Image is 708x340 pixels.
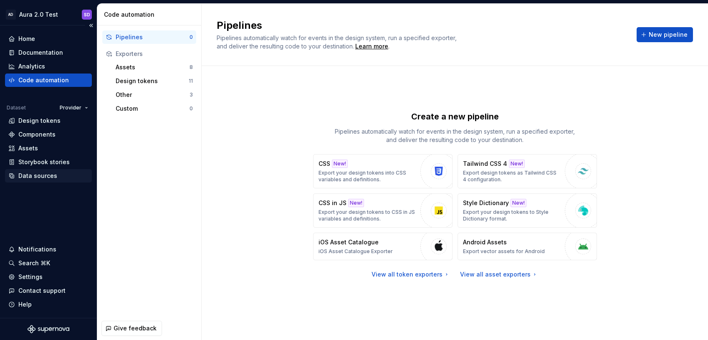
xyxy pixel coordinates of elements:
div: 3 [190,91,193,98]
button: Provider [56,102,92,114]
p: Create a new pipeline [411,111,499,122]
a: Assets [5,142,92,155]
div: Assets [18,144,38,152]
a: Design tokens [5,114,92,127]
div: Design tokens [18,117,61,125]
div: AD [6,10,16,20]
button: Other3 [112,88,196,101]
p: Android Assets [463,238,507,246]
a: View all asset exporters [460,270,538,279]
p: CSS [319,160,330,168]
button: CSS in JSNew!Export your design tokens to CSS in JS variables and definitions. [313,193,453,228]
p: Export your design tokens to CSS in JS variables and definitions. [319,209,416,222]
div: Data sources [18,172,57,180]
div: Design tokens [116,77,189,85]
a: View all token exporters [372,270,450,279]
h2: Pipelines [217,19,627,32]
p: Tailwind CSS 4 [463,160,507,168]
a: Code automation [5,74,92,87]
span: Pipelines automatically watch for events in the design system, run a specified exporter, and deli... [217,34,458,50]
button: Design tokens11 [112,74,196,88]
p: CSS in JS [319,199,346,207]
span: New pipeline [649,30,688,39]
div: Search ⌘K [18,259,50,267]
div: Home [18,35,35,43]
button: iOS Asset CatalogueiOS Asset Catalogue Exporter [313,233,453,260]
button: Contact support [5,284,92,297]
div: Documentation [18,48,63,57]
div: New! [509,160,525,168]
div: Other [116,91,190,99]
div: 0 [190,34,193,41]
div: Code automation [18,76,69,84]
button: Notifications [5,243,92,256]
p: Style Dictionary [463,199,509,207]
p: Export your design tokens to Style Dictionary format. [463,209,561,222]
a: Storybook stories [5,155,92,169]
div: Custom [116,104,190,113]
div: Settings [18,273,43,281]
p: Export your design tokens into CSS variables and definitions. [319,170,416,183]
span: . [354,43,389,50]
button: Give feedback [101,321,162,336]
svg: Supernova Logo [28,325,69,333]
div: Help [18,300,32,309]
button: CSSNew!Export your design tokens into CSS variables and definitions. [313,154,453,188]
div: SD [84,11,90,18]
button: Search ⌘K [5,256,92,270]
div: 0 [190,105,193,112]
a: Learn more [355,42,388,51]
div: Storybook stories [18,158,70,166]
button: Collapse sidebar [85,20,97,31]
div: New! [511,199,526,207]
a: Analytics [5,60,92,73]
div: Code automation [104,10,198,19]
p: iOS Asset Catalogue [319,238,379,246]
button: Assets8 [112,61,196,74]
div: New! [348,199,364,207]
a: Home [5,32,92,46]
button: New pipeline [637,27,693,42]
p: Pipelines automatically watch for events in the design system, run a specified exporter, and deli... [330,127,580,144]
a: Components [5,128,92,141]
button: ADAura 2.0 TestSD [2,5,95,23]
div: Components [18,130,56,139]
div: Analytics [18,62,45,71]
div: Contact support [18,287,66,295]
div: Pipelines [116,33,190,41]
div: Exporters [116,50,193,58]
span: Provider [60,104,81,111]
button: Tailwind CSS 4New!Export design tokens as Tailwind CSS 4 configuration. [458,154,597,188]
a: Documentation [5,46,92,59]
button: Android AssetsExport vector assets for Android [458,233,597,260]
p: Export design tokens as Tailwind CSS 4 configuration. [463,170,561,183]
div: 8 [190,64,193,71]
div: Notifications [18,245,56,254]
div: New! [332,160,348,168]
button: Help [5,298,92,311]
p: Export vector assets for Android [463,248,545,255]
div: Assets [116,63,190,71]
button: Pipelines0 [102,30,196,44]
div: 11 [189,78,193,84]
div: Dataset [7,104,26,111]
span: Give feedback [114,324,157,332]
a: Settings [5,270,92,284]
div: Aura 2.0 Test [19,10,58,19]
a: Data sources [5,169,92,183]
button: Custom0 [112,102,196,115]
p: iOS Asset Catalogue Exporter [319,248,393,255]
button: Style DictionaryNew!Export your design tokens to Style Dictionary format. [458,193,597,228]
